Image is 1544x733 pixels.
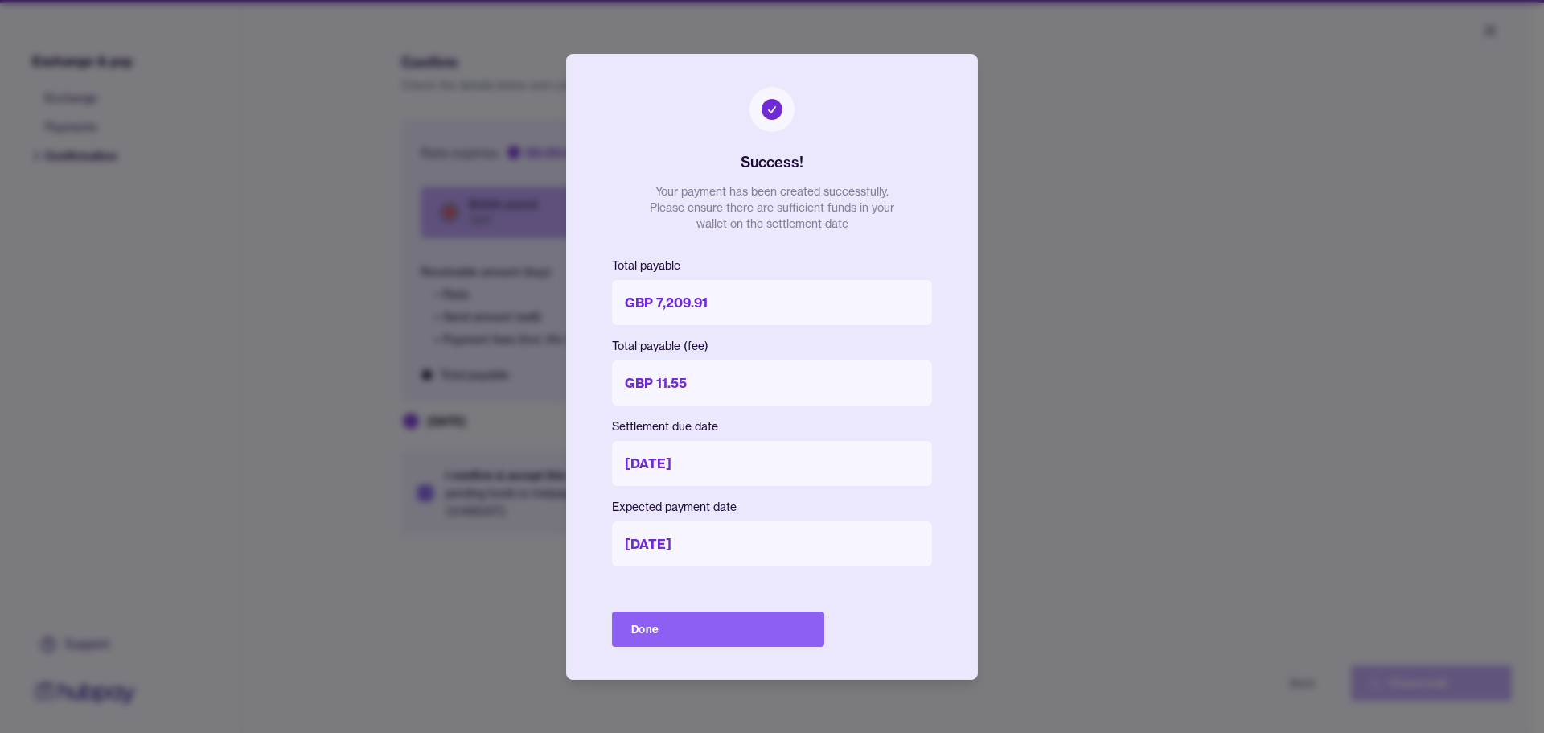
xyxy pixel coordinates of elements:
p: Expected payment date [612,499,932,515]
p: Settlement due date [612,418,932,434]
p: GBP 11.55 [612,360,932,406]
p: Your payment has been created successfully. Please ensure there are sufficient funds in your wall... [643,183,901,232]
p: [DATE] [612,521,932,566]
button: Done [612,612,824,647]
h2: Success! [741,151,803,174]
p: Total payable (fee) [612,338,932,354]
p: GBP 7,209.91 [612,280,932,325]
p: [DATE] [612,441,932,486]
p: Total payable [612,257,932,274]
